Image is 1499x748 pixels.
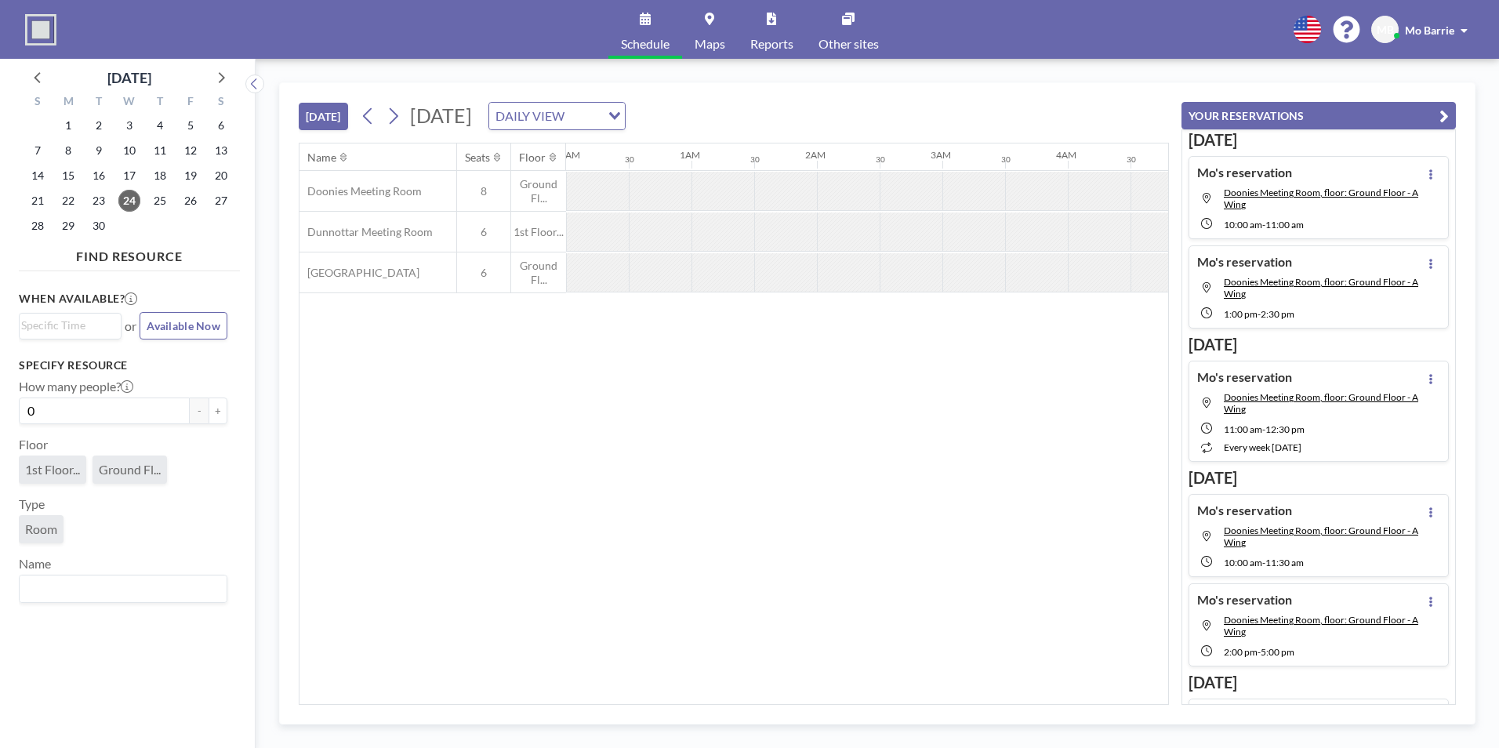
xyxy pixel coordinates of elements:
div: 1AM [680,149,700,161]
h4: Mo's reservation [1197,369,1292,385]
span: Tuesday, September 16, 2025 [88,165,110,187]
span: 12:30 PM [1265,423,1305,435]
span: Monday, September 8, 2025 [57,140,79,162]
div: 30 [1001,154,1011,165]
span: 10:00 AM [1224,219,1262,231]
input: Search for option [569,106,599,126]
span: Monday, September 1, 2025 [57,114,79,136]
h4: Mo's reservation [1197,165,1292,180]
span: Monday, September 15, 2025 [57,165,79,187]
span: Thursday, September 25, 2025 [149,190,171,212]
div: [DATE] [107,67,151,89]
span: Friday, September 19, 2025 [180,165,201,187]
span: Tuesday, September 2, 2025 [88,114,110,136]
div: 30 [750,154,760,165]
span: 11:00 AM [1224,423,1262,435]
span: Room [25,521,57,537]
div: Search for option [20,314,121,337]
div: W [114,93,145,113]
input: Search for option [21,579,218,599]
span: Sunday, September 28, 2025 [27,215,49,237]
div: Floor [519,151,546,165]
span: Schedule [621,38,670,50]
span: Other sites [818,38,879,50]
span: Maps [695,38,725,50]
span: 8 [457,184,510,198]
span: or [125,318,136,334]
span: Sunday, September 14, 2025 [27,165,49,187]
button: - [190,398,209,424]
span: 11:00 AM [1265,219,1304,231]
label: Floor [19,437,48,452]
span: 1st Floor... [511,225,566,239]
span: Friday, September 12, 2025 [180,140,201,162]
button: Available Now [140,312,227,340]
div: Name [307,151,336,165]
div: T [84,93,114,113]
span: Doonies Meeting Room, floor: Ground Floor - A Wing [1224,276,1418,300]
span: Sunday, September 21, 2025 [27,190,49,212]
img: organization-logo [25,14,56,45]
span: Thursday, September 11, 2025 [149,140,171,162]
span: Dunnottar Meeting Room [299,225,433,239]
span: Ground Fl... [511,259,566,286]
div: Seats [465,151,490,165]
div: 30 [876,154,885,165]
div: 3AM [931,149,951,161]
span: 11:30 AM [1265,557,1304,568]
span: DAILY VIEW [492,106,568,126]
h4: Mo's reservation [1197,254,1292,270]
span: Friday, September 5, 2025 [180,114,201,136]
h3: [DATE] [1189,130,1449,150]
span: - [1262,423,1265,435]
div: T [144,93,175,113]
span: - [1262,219,1265,231]
span: 6 [457,225,510,239]
button: [DATE] [299,103,348,130]
span: Wednesday, September 24, 2025 [118,190,140,212]
h3: Specify resource [19,358,227,372]
span: 6 [457,266,510,280]
span: Doonies Meeting Room, floor: Ground Floor - A Wing [1224,391,1418,415]
span: Monday, September 29, 2025 [57,215,79,237]
div: Search for option [20,576,227,602]
span: Doonies Meeting Room, floor: Ground Floor - A Wing [1224,614,1418,637]
span: Available Now [147,319,220,332]
h3: [DATE] [1189,673,1449,692]
div: 4AM [1056,149,1076,161]
div: M [53,93,84,113]
span: MB [1377,23,1394,37]
span: - [1258,646,1261,658]
button: + [209,398,227,424]
div: 12AM [554,149,580,161]
label: How many people? [19,379,133,394]
span: 2:30 PM [1261,308,1294,320]
h4: Mo's reservation [1197,592,1292,608]
span: Saturday, September 27, 2025 [210,190,232,212]
span: Doonies Meeting Room, floor: Ground Floor - A Wing [1224,187,1418,210]
span: Friday, September 26, 2025 [180,190,201,212]
div: 30 [1127,154,1136,165]
span: 10:00 AM [1224,557,1262,568]
span: Reports [750,38,793,50]
span: Thursday, September 4, 2025 [149,114,171,136]
span: Ground Fl... [511,177,566,205]
span: Tuesday, September 9, 2025 [88,140,110,162]
span: - [1262,557,1265,568]
h4: Mo's reservation [1197,503,1292,518]
span: 1:00 PM [1224,308,1258,320]
span: 5:00 PM [1261,646,1294,658]
span: Saturday, September 13, 2025 [210,140,232,162]
span: Monday, September 22, 2025 [57,190,79,212]
span: Wednesday, September 17, 2025 [118,165,140,187]
div: S [23,93,53,113]
span: Saturday, September 6, 2025 [210,114,232,136]
span: every week [DATE] [1224,441,1301,453]
span: 2:00 PM [1224,646,1258,658]
div: S [205,93,236,113]
h3: [DATE] [1189,468,1449,488]
span: 1st Floor... [25,462,80,477]
label: Type [19,496,45,512]
span: Thursday, September 18, 2025 [149,165,171,187]
span: - [1258,308,1261,320]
